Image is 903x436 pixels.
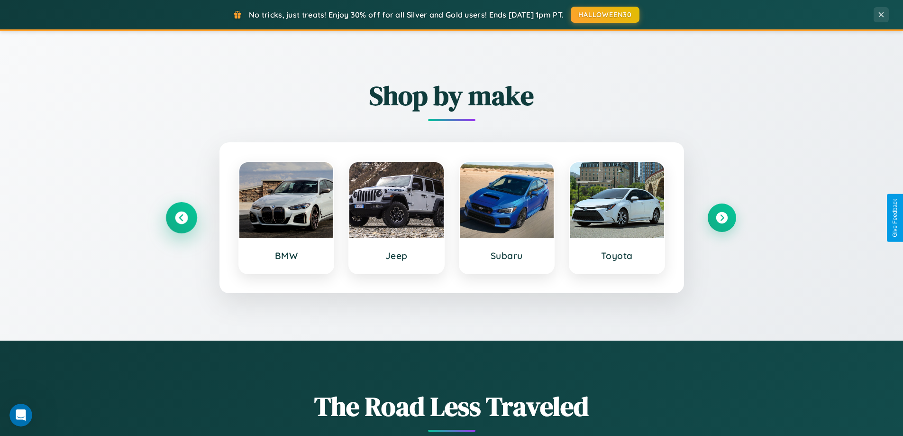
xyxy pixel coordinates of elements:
[359,250,434,261] h3: Jeep
[469,250,545,261] h3: Subaru
[249,10,564,19] span: No tricks, just treats! Enjoy 30% off for all Silver and Gold users! Ends [DATE] 1pm PT.
[892,199,898,237] div: Give Feedback
[167,77,736,114] h2: Shop by make
[571,7,639,23] button: HALLOWEEN30
[579,250,655,261] h3: Toyota
[249,250,324,261] h3: BMW
[167,388,736,425] h1: The Road Less Traveled
[9,404,32,427] iframe: Intercom live chat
